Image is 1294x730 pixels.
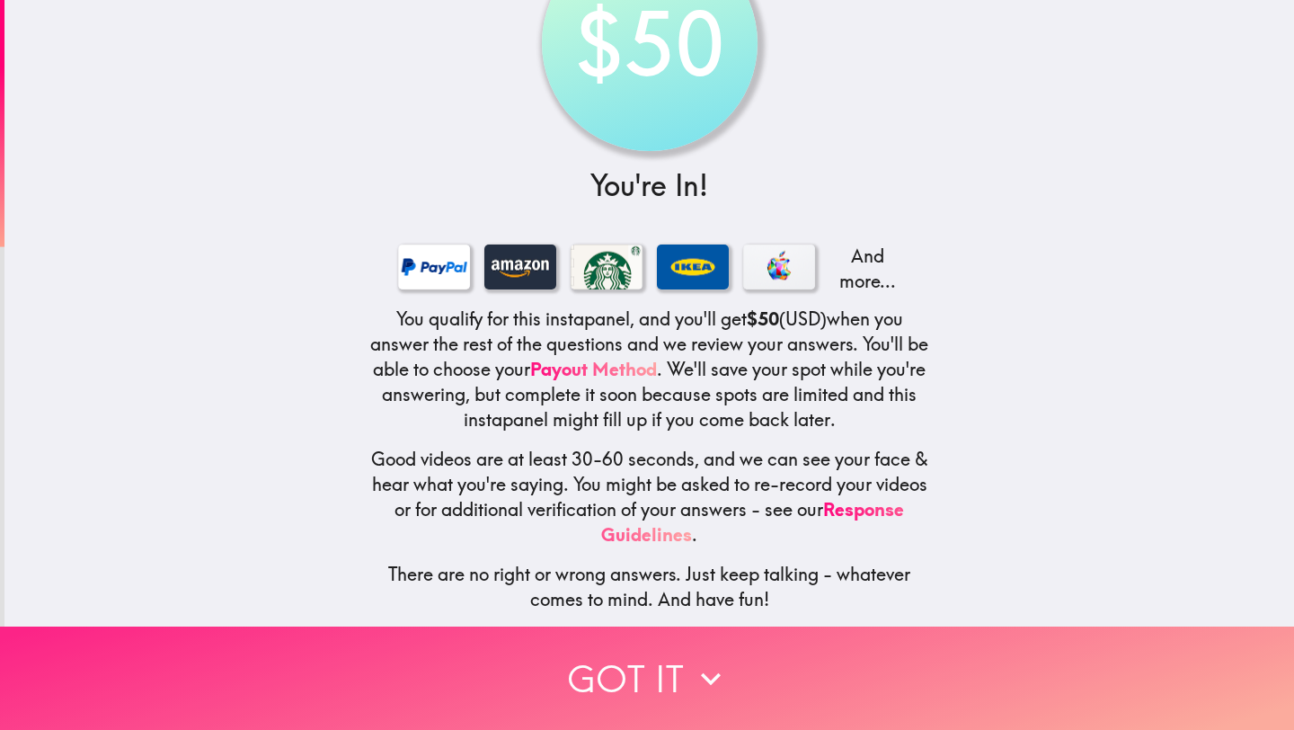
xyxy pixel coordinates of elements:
a: Response Guidelines [601,498,904,546]
h3: You're In! [369,165,930,206]
b: $50 [747,307,779,330]
h5: You qualify for this instapanel, and you'll get (USD) when you answer the rest of the questions a... [369,307,930,432]
p: And more... [829,244,901,294]
h5: Good videos are at least 30-60 seconds, and we can see your face & hear what you're saying. You m... [369,447,930,547]
a: Payout Method [530,358,657,380]
h5: There are no right or wrong answers. Just keep talking - whatever comes to mind. And have fun! [369,562,930,612]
